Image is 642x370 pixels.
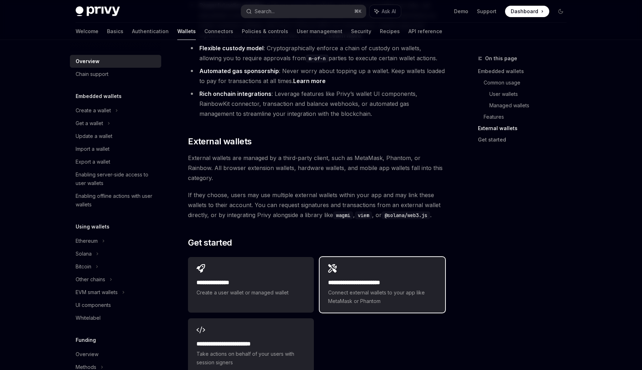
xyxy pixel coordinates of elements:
a: Export a wallet [70,155,161,168]
div: Chain support [76,70,108,78]
a: Basics [107,23,123,40]
span: If they choose, users may use multiple external wallets within your app and may link these wallet... [188,190,445,220]
button: Toggle dark mode [555,6,566,17]
code: @solana/web3.js [382,211,430,219]
span: Connect external wallets to your app like MetaMask or Phantom [328,288,437,305]
a: Import a wallet [70,143,161,155]
div: Overview [76,350,98,359]
a: Dashboard [505,6,549,17]
a: Wallets [177,23,196,40]
a: Chain support [70,68,161,81]
span: Ask AI [382,8,396,15]
a: Overview [70,348,161,361]
a: Recipes [380,23,400,40]
a: Managed wallets [489,100,572,111]
a: Learn more [293,77,326,85]
a: Common usage [484,77,572,88]
a: Policies & controls [242,23,288,40]
a: Enabling server-side access to user wallets [70,168,161,190]
code: m-of-n [306,55,328,62]
a: API reference [408,23,442,40]
div: Bitcoin [76,262,91,271]
a: Embedded wallets [478,66,572,77]
span: Dashboard [511,8,538,15]
button: Ask AI [370,5,401,18]
strong: Automated gas sponsorship [199,67,279,74]
a: Features [484,111,572,123]
div: Whitelabel [76,314,101,322]
a: Authentication [132,23,169,40]
span: External wallets [188,136,251,147]
h5: Using wallets [76,222,109,231]
span: On this page [485,54,517,63]
div: Search... [255,7,275,16]
a: User wallets [489,88,572,100]
div: Import a wallet [76,145,109,153]
div: UI components [76,301,111,309]
img: dark logo [76,6,120,16]
a: Get started [478,134,572,145]
code: viem [355,211,372,219]
button: Search...⌘K [241,5,366,18]
h5: Embedded wallets [76,92,122,101]
h5: Funding [76,336,96,344]
a: Connectors [204,23,233,40]
a: Security [351,23,371,40]
span: External wallets are managed by a third-party client, such as MetaMask, Phantom, or Rainbow. All ... [188,153,445,183]
a: Welcome [76,23,98,40]
a: User management [297,23,342,40]
span: ⌘ K [354,9,362,14]
div: Get a wallet [76,119,103,128]
code: wagmi [333,211,353,219]
a: Update a wallet [70,130,161,143]
strong: Rich onchain integrations [199,90,271,97]
strong: Flexible custody model [199,45,264,52]
li: : Cryptographically enforce a chain of custody on wallets, allowing you to require approvals from... [188,43,445,63]
div: Export a wallet [76,158,110,166]
div: Overview [76,57,100,66]
span: Take actions on behalf of your users with session signers [197,350,305,367]
a: Whitelabel [70,312,161,324]
span: Get started [188,237,232,248]
a: Overview [70,55,161,68]
div: Ethereum [76,237,98,245]
div: Enabling server-side access to user wallets [76,170,157,187]
a: UI components [70,299,161,312]
a: Enabling offline actions with user wallets [70,190,161,211]
div: Solana [76,250,92,258]
div: Other chains [76,275,105,284]
div: Create a wallet [76,106,111,115]
span: Create a user wallet or managed wallet [197,288,305,297]
div: Update a wallet [76,132,112,140]
a: Support [477,8,496,15]
li: : Never worry about topping up a wallet. Keep wallets loaded to pay for transactions at all times. [188,66,445,86]
div: Enabling offline actions with user wallets [76,192,157,209]
a: External wallets [478,123,572,134]
li: : Leverage features like Privy’s wallet UI components, RainbowKit connector, transaction and bala... [188,89,445,119]
a: Demo [454,8,468,15]
div: EVM smart wallets [76,288,118,297]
